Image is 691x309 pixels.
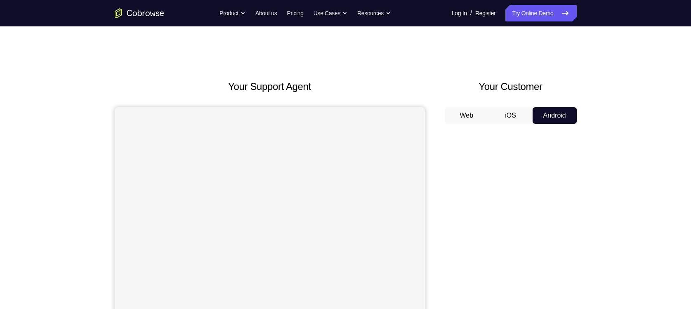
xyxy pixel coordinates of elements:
h2: Your Support Agent [115,79,425,94]
a: Log In [452,5,467,21]
button: Use Cases [314,5,347,21]
button: Product [219,5,245,21]
button: Resources [357,5,391,21]
a: Try Online Demo [505,5,576,21]
h2: Your Customer [445,79,577,94]
span: / [470,8,472,18]
button: Web [445,107,489,124]
button: Android [533,107,577,124]
a: Go to the home page [115,8,164,18]
button: iOS [488,107,533,124]
a: Pricing [287,5,303,21]
a: About us [255,5,277,21]
a: Register [475,5,495,21]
